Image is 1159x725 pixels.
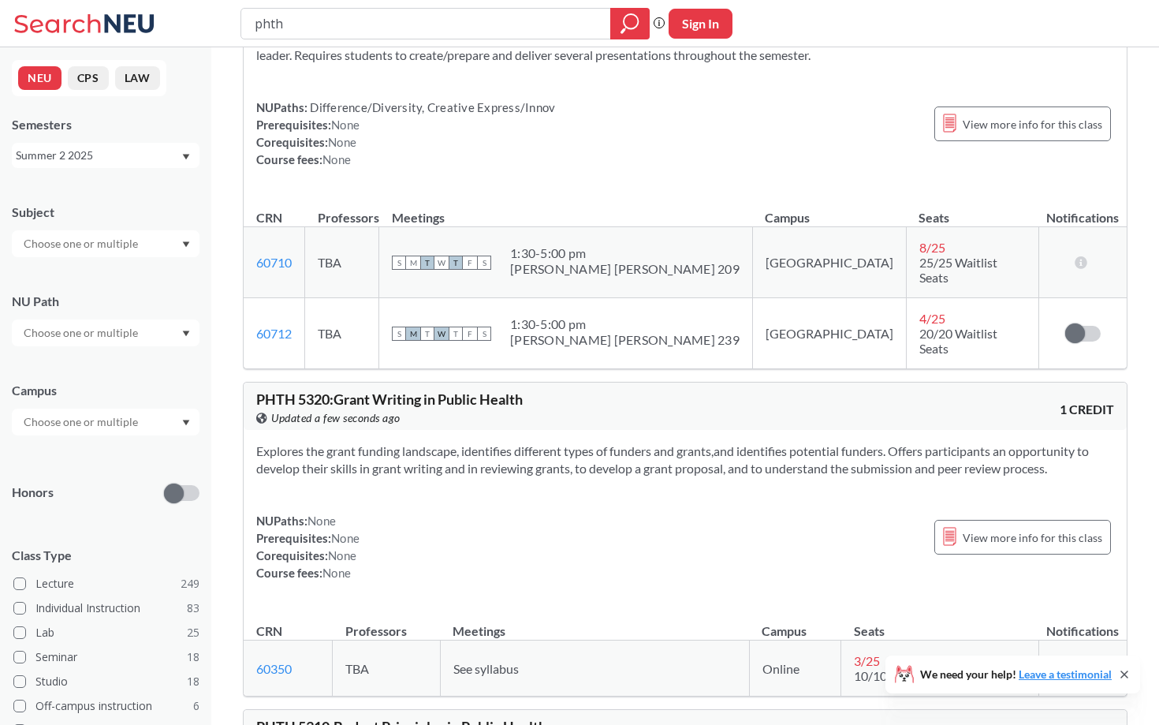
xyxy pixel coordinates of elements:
[854,668,963,683] span: 10/10 Waitlist Seats
[752,298,906,369] td: [GEOGRAPHIC_DATA]
[1038,607,1127,641] th: Notifications
[620,13,639,35] svg: magnifying glass
[13,598,199,618] label: Individual Instruction
[12,409,199,435] div: Dropdown arrow
[919,311,945,326] span: 4 / 25
[12,293,199,310] div: NU Path
[963,528,1102,547] span: View more info for this class
[12,320,199,346] div: Dropdown arrow
[12,204,199,221] div: Subject
[434,256,449,270] span: W
[12,143,199,168] div: Summer 2 2025Dropdown arrow
[453,661,519,676] span: See syllabus
[12,116,199,133] div: Semesters
[749,641,840,697] td: Online
[752,193,906,227] th: Campus
[18,66,61,90] button: NEU
[305,193,379,227] th: Professors
[420,256,434,270] span: T
[477,256,491,270] span: S
[115,66,160,90] button: LAW
[13,622,199,643] label: Lab
[256,99,555,168] div: NUPaths: Prerequisites: Corequisites: Course fees:
[256,209,282,226] div: CRN
[463,327,477,341] span: F
[392,327,406,341] span: S
[919,240,945,255] span: 8 / 25
[510,245,740,261] div: 1:30 - 5:00 pm
[16,234,148,253] input: Choose one or multiple
[1019,667,1112,681] a: Leave a testimonial
[12,382,199,399] div: Campus
[256,512,360,581] div: NUPaths: Prerequisites: Corequisites: Course fees:
[16,147,181,164] div: Summer 2 2025
[392,256,406,270] span: S
[256,255,292,270] a: 60710
[331,118,360,132] span: None
[253,10,599,37] input: Class, professor, course number, "phrase"
[449,256,463,270] span: T
[256,443,1114,477] section: Explores the grant funding landscape, identifies different types of funders and grants,and identi...
[12,547,199,564] span: Class Type
[749,607,840,641] th: Campus
[181,575,199,592] span: 249
[406,256,420,270] span: M
[406,327,420,341] span: M
[182,331,190,337] svg: Dropdown arrow
[271,409,401,427] span: Updated a few seconds ago
[68,66,109,90] button: CPS
[434,327,449,341] span: W
[510,261,740,277] div: [PERSON_NAME] [PERSON_NAME] 209
[322,152,351,166] span: None
[182,241,190,248] svg: Dropdown arrow
[752,227,906,298] td: [GEOGRAPHIC_DATA]
[187,624,199,641] span: 25
[182,420,190,426] svg: Dropdown arrow
[420,327,434,341] span: T
[919,255,997,285] span: 25/25 Waitlist Seats
[463,256,477,270] span: F
[187,600,199,617] span: 83
[906,193,1038,227] th: Seats
[333,607,441,641] th: Professors
[256,661,292,676] a: 60350
[510,316,740,332] div: 1:30 - 5:00 pm
[610,8,650,39] div: magnifying glass
[919,326,997,356] span: 20/20 Waitlist Seats
[305,298,379,369] td: TBA
[322,566,351,580] span: None
[331,531,360,545] span: None
[12,484,54,502] p: Honors
[379,193,753,227] th: Meetings
[193,697,199,715] span: 6
[963,114,1102,134] span: View more info for this class
[328,135,356,149] span: None
[333,641,441,697] td: TBA
[256,326,292,341] a: 60712
[477,327,491,341] span: S
[13,671,199,692] label: Studio
[305,227,379,298] td: TBA
[510,332,740,348] div: [PERSON_NAME] [PERSON_NAME] 239
[12,230,199,257] div: Dropdown arrow
[182,154,190,160] svg: Dropdown arrow
[920,669,1112,680] span: We need your help!
[328,548,356,562] span: None
[13,574,199,594] label: Lecture
[1038,193,1127,227] th: Notifications
[16,323,148,342] input: Choose one or multiple
[854,653,880,668] span: 3 / 25
[841,607,1038,641] th: Seats
[669,9,732,39] button: Sign In
[187,673,199,690] span: 18
[187,648,199,666] span: 18
[256,391,523,408] span: PHTH 5320 : Grant Writing in Public Health
[16,413,148,432] input: Choose one or multiple
[307,514,336,528] span: None
[13,696,199,716] label: Off-campus instruction
[13,647,199,667] label: Seminar
[256,622,282,640] div: CRN
[1060,401,1114,418] span: 1 CREDIT
[307,100,555,114] span: Difference/Diversity, Creative Express/Innov
[449,327,463,341] span: T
